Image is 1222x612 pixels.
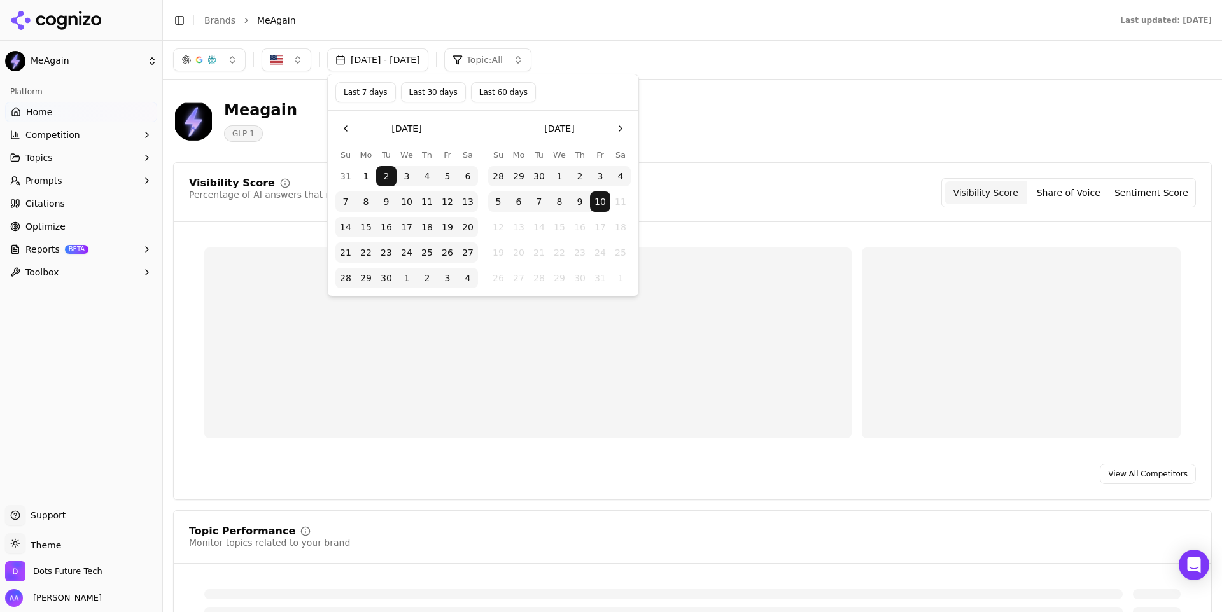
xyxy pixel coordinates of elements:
th: Sunday [488,149,509,161]
button: Open user button [5,589,102,607]
button: Wednesday, September 24th, 2025, selected [397,242,417,263]
a: Home [5,102,157,122]
span: Reports [25,243,60,256]
span: [PERSON_NAME] [28,592,102,604]
button: Tuesday, September 30th, 2025, selected [376,268,397,288]
button: Tuesday, September 30th, 2025, selected [529,166,549,186]
button: Go to the Previous Month [335,118,356,139]
div: Meagain [224,100,297,120]
img: United States [270,53,283,66]
button: Friday, October 3rd, 2025, selected [437,268,458,288]
button: Monday, September 29th, 2025, selected [509,166,529,186]
button: Share of Voice [1027,181,1110,204]
table: October 2025 [488,149,631,288]
button: Thursday, September 18th, 2025, selected [417,217,437,237]
span: Topic: All [467,53,503,66]
span: Support [25,509,66,522]
button: [DATE] - [DATE] [327,48,428,71]
button: Friday, September 5th, 2025, selected [437,166,458,186]
button: Tuesday, September 9th, 2025, selected [376,191,397,212]
span: Optimize [25,220,66,233]
button: Prompts [5,170,157,191]
button: Friday, September 19th, 2025, selected [437,217,458,237]
button: Thursday, October 2nd, 2025, selected [417,268,437,288]
button: Wednesday, October 1st, 2025, selected [549,166,570,186]
img: MeAgain [173,101,214,141]
a: Brands [204,15,235,25]
button: Visibility Score [945,181,1027,204]
nav: breadcrumb [204,14,1095,27]
span: GLP-1 [224,125,263,142]
button: Wednesday, September 17th, 2025, selected [397,217,417,237]
button: Sunday, August 31st, 2025 [335,166,356,186]
th: Monday [356,149,376,161]
button: Monday, September 22nd, 2025, selected [356,242,376,263]
button: Saturday, September 13th, 2025, selected [458,191,478,212]
span: Theme [25,540,61,550]
button: Tuesday, October 7th, 2025, selected [529,191,549,212]
table: September 2025 [335,149,478,288]
th: Wednesday [549,149,570,161]
button: Competition [5,125,157,145]
button: Open organization switcher [5,561,102,581]
button: Friday, September 26th, 2025, selected [437,242,458,263]
button: Monday, September 1st, 2025 [356,166,376,186]
button: Sunday, September 28th, 2025, selected [488,166,509,186]
button: Saturday, September 20th, 2025, selected [458,217,478,237]
button: Saturday, October 4th, 2025, selected [610,166,631,186]
button: Wednesday, September 10th, 2025, selected [397,191,417,212]
div: Topic Performance [189,526,295,536]
th: Thursday [570,149,590,161]
button: Sunday, September 14th, 2025, selected [335,217,356,237]
th: Saturday [458,149,478,161]
span: Citations [25,197,65,210]
button: Saturday, September 6th, 2025, selected [458,166,478,186]
button: Monday, September 8th, 2025, selected [356,191,376,212]
button: Thursday, October 9th, 2025, selected [570,191,590,212]
button: ReportsBETA [5,239,157,260]
button: Wednesday, October 1st, 2025, selected [397,268,417,288]
button: Today, Friday, October 10th, 2025, selected [590,191,610,212]
button: Thursday, September 4th, 2025, selected [417,166,437,186]
span: Competition [25,129,80,141]
button: Sunday, September 21st, 2025, selected [335,242,356,263]
span: Topics [25,151,53,164]
button: Topics [5,148,157,168]
th: Thursday [417,149,437,161]
div: Percentage of AI answers that mention your brand [189,188,414,201]
th: Tuesday [376,149,397,161]
button: Thursday, September 11th, 2025, selected [417,191,437,212]
th: Tuesday [529,149,549,161]
div: Platform [5,81,157,102]
th: Saturday [610,149,631,161]
button: Sentiment Score [1110,181,1193,204]
button: Last 30 days [401,82,466,102]
button: Last 7 days [335,82,396,102]
th: Wednesday [397,149,417,161]
span: MeAgain [257,14,296,27]
span: Prompts [25,174,62,187]
button: Saturday, September 27th, 2025, selected [458,242,478,263]
img: Dots Future Tech [5,561,25,581]
div: Monitor topics related to your brand [189,536,350,549]
button: Sunday, September 28th, 2025, selected [335,268,356,288]
button: Tuesday, September 23rd, 2025, selected [376,242,397,263]
button: Friday, October 3rd, 2025, selected [590,166,610,186]
span: Toolbox [25,266,59,279]
th: Sunday [335,149,356,161]
button: Thursday, September 25th, 2025, selected [417,242,437,263]
th: Friday [590,149,610,161]
img: MeAgain [5,51,25,71]
button: Wednesday, October 8th, 2025, selected [549,191,570,212]
button: Toolbox [5,262,157,282]
button: Monday, September 15th, 2025, selected [356,217,376,237]
div: Visibility Score [189,178,275,188]
button: Sunday, October 5th, 2025, selected [488,191,509,212]
div: Open Intercom Messenger [1179,550,1209,580]
span: BETA [65,245,88,254]
button: Sunday, September 7th, 2025, selected [335,191,356,212]
th: Monday [509,149,529,161]
span: MeAgain [31,55,142,67]
button: Monday, September 29th, 2025, selected [356,268,376,288]
a: View All Competitors [1100,464,1196,484]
